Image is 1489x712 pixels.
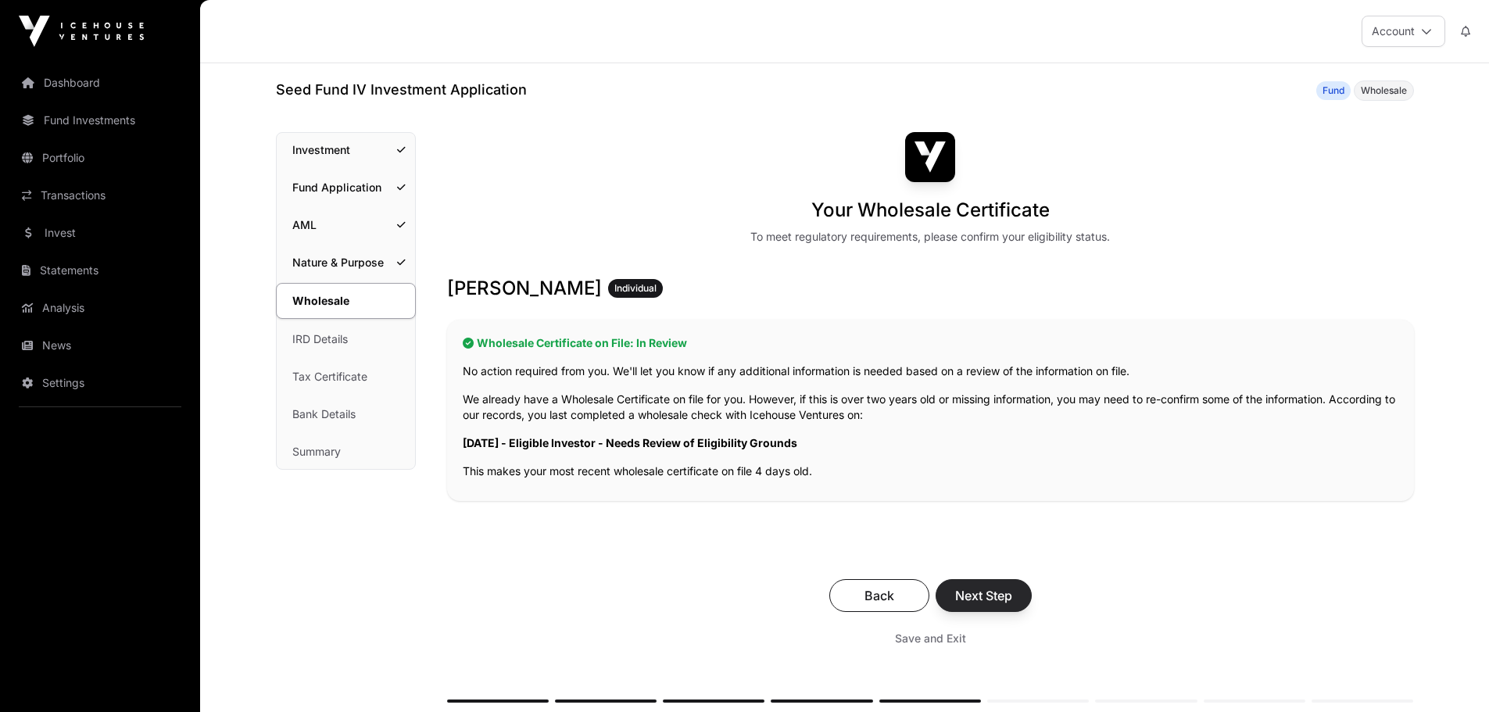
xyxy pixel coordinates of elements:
[463,363,1398,379] p: No action required from you. We'll let you know if any additional information is needed based on ...
[13,141,188,175] a: Portfolio
[13,178,188,213] a: Transactions
[614,282,657,295] span: Individual
[905,132,955,182] img: Seed Fund IV
[19,16,144,47] img: Icehouse Ventures Logo
[13,216,188,250] a: Invest
[463,435,1398,451] p: [DATE] - Eligible Investor - Needs Review of Eligibility Grounds
[13,328,188,363] a: News
[13,66,188,100] a: Dashboard
[463,392,1398,423] p: We already have a Wholesale Certificate on file for you. However, if this is over two years old o...
[277,133,415,167] a: Investment
[277,208,415,242] a: AML
[13,366,188,400] a: Settings
[1411,637,1489,712] iframe: Chat Widget
[276,79,527,101] h1: Seed Fund IV Investment Application
[277,322,415,356] a: IRD Details
[829,579,929,612] button: Back
[1361,84,1407,97] span: Wholesale
[13,103,188,138] a: Fund Investments
[447,276,1414,301] h3: [PERSON_NAME]
[1323,84,1344,97] span: Fund
[277,360,415,394] a: Tax Certificate
[1362,16,1445,47] button: Account
[955,586,1012,605] span: Next Step
[277,435,415,469] a: Summary
[849,586,910,605] span: Back
[276,283,416,319] a: Wholesale
[463,463,1398,479] p: This makes your most recent wholesale certificate on file 4 days old.
[895,631,966,646] span: Save and Exit
[811,198,1050,223] h1: Your Wholesale Certificate
[13,291,188,325] a: Analysis
[936,579,1032,612] button: Next Step
[876,624,985,653] button: Save and Exit
[750,229,1110,245] div: To meet regulatory requirements, please confirm your eligibility status.
[13,253,188,288] a: Statements
[277,397,415,431] a: Bank Details
[277,170,415,205] a: Fund Application
[277,245,415,280] a: Nature & Purpose
[463,335,1398,351] h2: Wholesale Certificate on File: In Review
